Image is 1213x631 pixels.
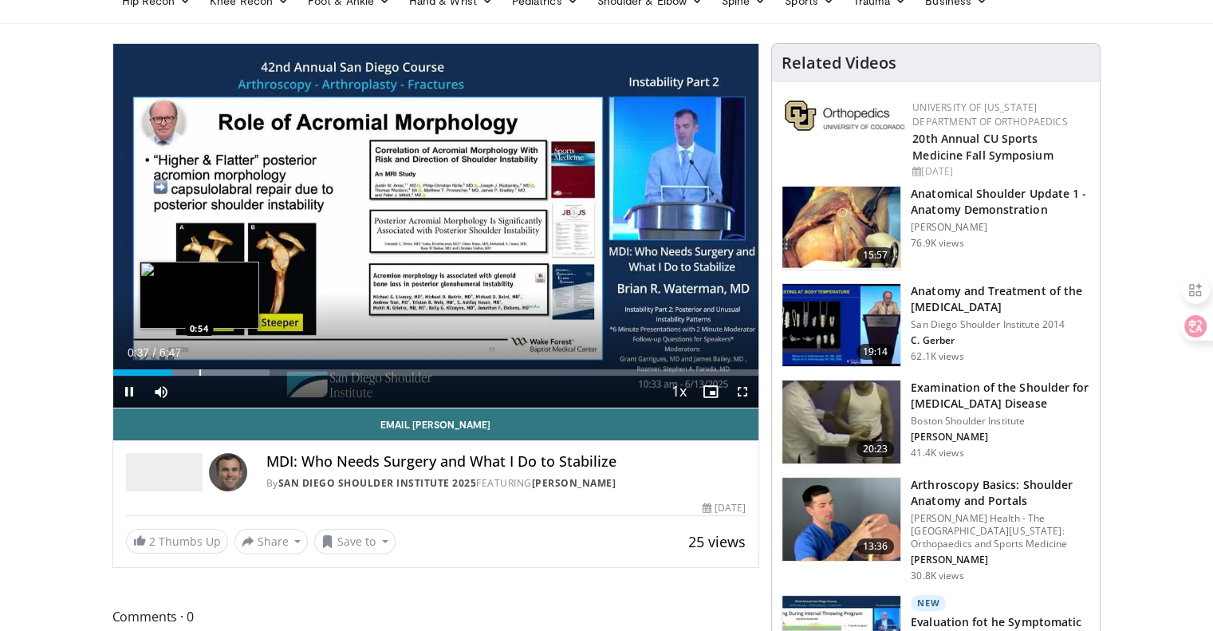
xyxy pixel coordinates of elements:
span: 6:47 [160,346,181,359]
div: [DATE] [703,501,746,515]
p: [PERSON_NAME] [911,221,1090,234]
p: 76.9K views [911,237,963,250]
button: Pause [113,376,145,408]
p: [PERSON_NAME] [911,431,1090,444]
img: image.jpeg [140,262,259,329]
p: 41.4K views [911,447,963,459]
h3: Anatomical Shoulder Update 1 - Anatomy Demonstration [911,186,1090,218]
span: / [153,346,156,359]
img: 9534a039-0eaa-4167-96cf-d5be049a70d8.150x105_q85_crop-smart_upscale.jpg [782,478,900,561]
button: Playback Rate [663,376,695,408]
div: [DATE] [912,164,1087,179]
span: 0:37 [128,346,149,359]
h3: Arthroscopy Basics: Shoulder Anatomy and Portals [911,477,1090,509]
p: San Diego Shoulder Institute 2014 [911,318,1090,331]
button: Fullscreen [727,376,758,408]
h3: Examination of the Shoulder for [MEDICAL_DATA] Disease [911,380,1090,412]
img: Screen_shot_2010-09-13_at_8.52.47_PM_1.png.150x105_q85_crop-smart_upscale.jpg [782,381,900,463]
a: 19:14 Anatomy and Treatment of the [MEDICAL_DATA] San Diego Shoulder Institute 2014 C. Gerber 62.... [782,283,1090,368]
p: Boston Shoulder Institute [911,415,1090,428]
button: Mute [145,376,177,408]
p: C. Gerber [911,334,1090,347]
img: laj_3.png.150x105_q85_crop-smart_upscale.jpg [782,187,900,270]
p: 30.8K views [911,570,963,582]
span: 25 views [688,532,746,551]
img: 355603a8-37da-49b6-856f-e00d7e9307d3.png.150x105_q85_autocrop_double_scale_upscale_version-0.2.png [785,101,904,131]
span: 13:36 [857,538,895,554]
img: Avatar [209,453,247,491]
span: 2 [149,534,156,549]
a: [PERSON_NAME] [532,476,616,490]
span: 19:14 [857,344,895,360]
img: 58008271-3059-4eea-87a5-8726eb53a503.150x105_q85_crop-smart_upscale.jpg [782,284,900,367]
div: By FEATURING [266,476,746,491]
div: Progress Bar [113,369,759,376]
button: Enable picture-in-picture mode [695,376,727,408]
a: 15:57 Anatomical Shoulder Update 1 - Anatomy Demonstration [PERSON_NAME] 76.9K views [782,186,1090,270]
span: 15:57 [857,247,895,263]
p: New [911,595,946,611]
video-js: Video Player [113,44,759,408]
h4: MDI: Who Needs Surgery and What I Do to Stabilize [266,453,746,471]
img: San Diego Shoulder Institute 2025 [126,453,203,491]
a: 20:23 Examination of the Shoulder for [MEDICAL_DATA] Disease Boston Shoulder Institute [PERSON_NA... [782,380,1090,464]
a: San Diego Shoulder Institute 2025 [278,476,477,490]
a: 13:36 Arthroscopy Basics: Shoulder Anatomy and Portals [PERSON_NAME] Health - The [GEOGRAPHIC_DAT... [782,477,1090,582]
button: Save to [314,529,396,554]
span: Comments 0 [112,606,760,627]
a: 20th Annual CU Sports Medicine Fall Symposium [912,131,1053,163]
h4: Related Videos [782,53,896,73]
span: 20:23 [857,441,895,457]
a: 2 Thumbs Up [126,529,228,554]
p: [PERSON_NAME] [911,554,1090,566]
h3: Anatomy and Treatment of the [MEDICAL_DATA] [911,283,1090,315]
button: Share [234,529,309,554]
a: Email [PERSON_NAME] [113,408,759,440]
a: University of [US_STATE] Department of Orthopaedics [912,101,1067,128]
p: [PERSON_NAME] Health - The [GEOGRAPHIC_DATA][US_STATE]: Orthopaedics and Sports Medicine [911,512,1090,550]
p: 62.1K views [911,350,963,363]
